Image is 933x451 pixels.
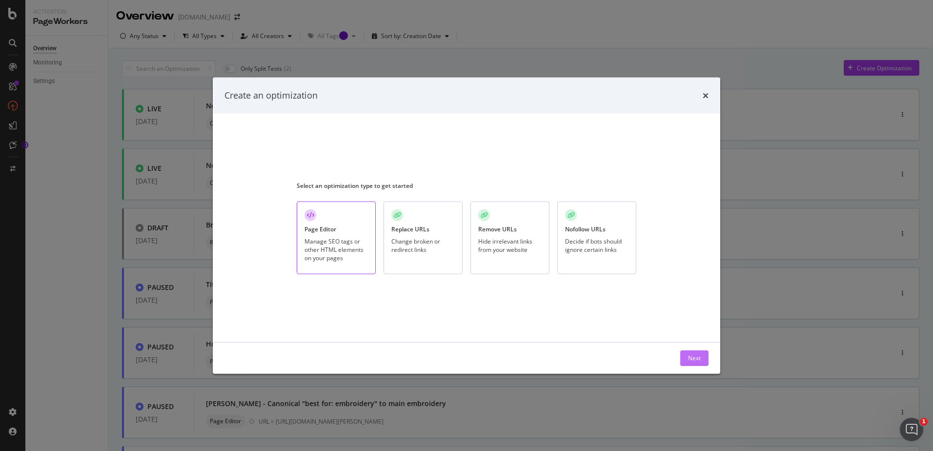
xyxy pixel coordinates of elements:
[304,237,368,262] div: Manage SEO tags or other HTML elements on your pages
[688,354,701,362] div: Next
[213,78,720,374] div: modal
[478,225,517,233] div: Remove URLs
[703,89,709,102] div: times
[565,237,629,254] div: Decide if bots should ignore certain links
[391,225,429,233] div: Replace URLs
[900,418,923,441] iframe: Intercom live chat
[391,237,455,254] div: Change broken or redirect links
[680,350,709,366] button: Next
[297,181,636,189] div: Select an optimization type to get started
[224,89,318,102] div: Create an optimization
[920,418,928,426] span: 1
[565,225,606,233] div: Nofollow URLs
[304,225,336,233] div: Page Editor
[478,237,542,254] div: Hide irrelevant links from your website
